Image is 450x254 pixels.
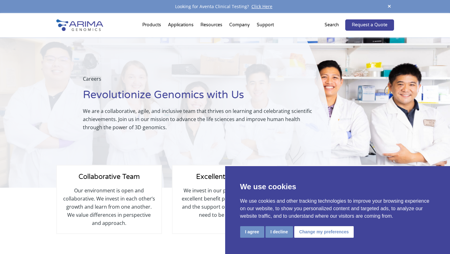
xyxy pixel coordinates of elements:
p: Our environment is open and collaborative. We invest in each other’s growth and learn from one an... [63,186,155,227]
p: We are a collaborative, agile, and inclusive team that thrives on learning and celebrating scient... [83,107,316,131]
button: I decline [265,226,293,238]
p: We invest in our people by offering excellent benefit packages, flexibility, and the support our ... [179,186,271,219]
img: Arima-Genomics-logo [56,19,103,31]
p: We use cookies and other tracking technologies to improve your browsing experience on our website... [240,197,435,220]
h1: Revolutionize Genomics with Us [83,88,316,107]
span: Collaborative Team [78,173,140,181]
p: We use cookies [240,181,435,192]
a: Request a Quote [345,19,394,31]
a: Click Here [249,3,275,9]
button: Change my preferences [294,226,354,238]
span: Excellent Benefits [196,173,254,181]
div: Looking for Aventa Clinical Testing? [56,3,394,11]
p: Careers [83,75,316,88]
button: I agree [240,226,264,238]
p: Search [325,21,339,29]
